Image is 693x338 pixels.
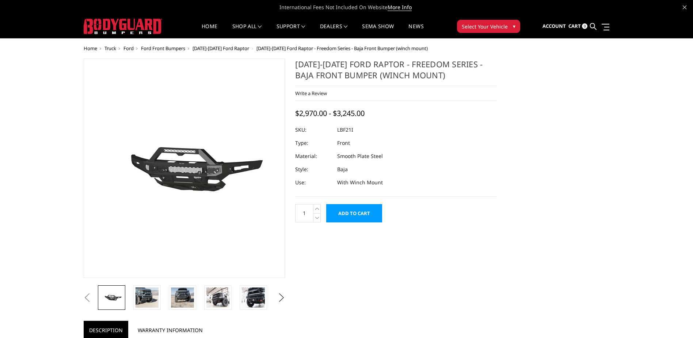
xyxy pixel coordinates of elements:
[276,292,287,303] button: Next
[457,20,520,33] button: Select Your Vehicle
[337,150,383,163] dd: Smooth Plate Steel
[326,204,382,222] input: Add to Cart
[295,150,332,163] dt: Material:
[337,123,353,136] dd: LBF21I
[388,4,412,11] a: More Info
[136,288,159,308] img: 2021-2025 Ford Raptor - Freedom Series - Baja Front Bumper (winch mount)
[542,16,566,36] a: Account
[568,23,581,29] span: Cart
[462,23,508,30] span: Select Your Vehicle
[141,45,185,52] a: Ford Front Bumpers
[582,23,587,29] span: 0
[295,136,332,150] dt: Type:
[193,45,249,52] a: [DATE]-[DATE] Ford Raptor
[295,59,497,86] h1: [DATE]-[DATE] Ford Raptor - Freedom Series - Baja Front Bumper (winch mount)
[84,19,162,34] img: BODYGUARD BUMPERS
[123,45,134,52] a: Ford
[542,23,566,29] span: Account
[295,90,327,97] a: Write a Review
[104,45,116,52] a: Truck
[408,24,423,38] a: News
[295,123,332,136] dt: SKU:
[295,176,332,189] dt: Use:
[568,16,587,36] a: Cart 0
[202,24,217,38] a: Home
[320,24,348,38] a: Dealers
[256,45,428,52] span: [DATE]-[DATE] Ford Raptor - Freedom Series - Baja Front Bumper (winch mount)
[206,288,229,308] img: 2021-2025 Ford Raptor - Freedom Series - Baja Front Bumper (winch mount)
[295,108,365,118] span: $2,970.00 - $3,245.00
[337,176,383,189] dd: With Winch Mount
[242,288,265,308] img: 2021-2025 Ford Raptor - Freedom Series - Baja Front Bumper (winch mount)
[295,163,332,176] dt: Style:
[84,59,285,278] a: 2021-2025 Ford Raptor - Freedom Series - Baja Front Bumper (winch mount)
[82,292,93,303] button: Previous
[362,24,394,38] a: SEMA Show
[232,24,262,38] a: shop all
[513,22,515,30] span: ▾
[277,24,305,38] a: Support
[171,288,194,308] img: 2021-2025 Ford Raptor - Freedom Series - Baja Front Bumper (winch mount)
[337,136,350,150] dd: Front
[337,163,348,176] dd: Baja
[93,125,275,211] img: 2021-2025 Ford Raptor - Freedom Series - Baja Front Bumper (winch mount)
[84,45,97,52] a: Home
